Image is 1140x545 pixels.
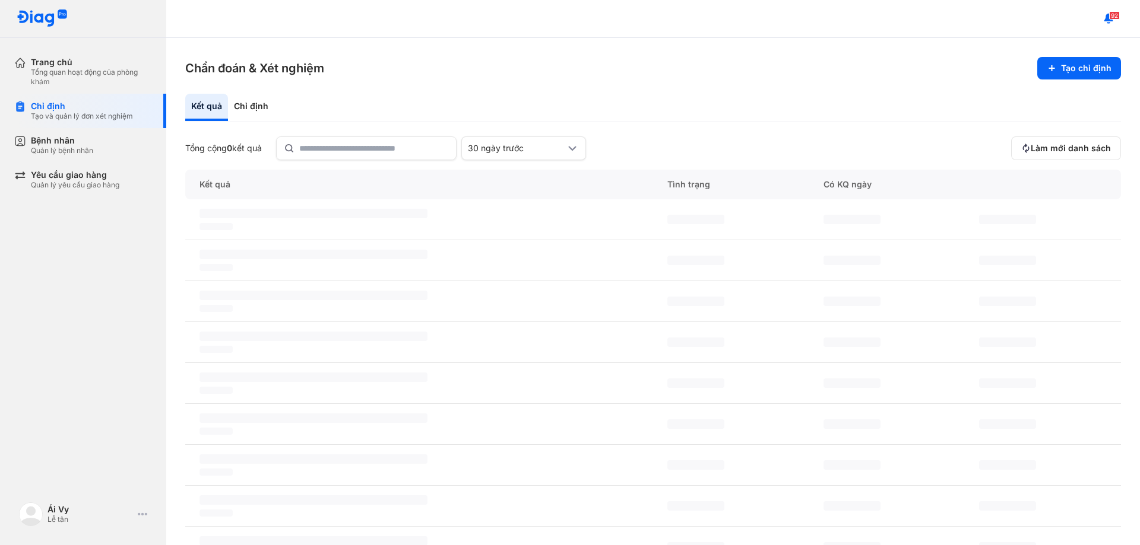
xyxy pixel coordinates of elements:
div: Ái Vy [47,504,133,515]
div: Bệnh nhân [31,135,93,146]
span: 0 [227,143,232,153]
span: ‌ [824,256,881,265]
span: ‌ [199,387,233,394]
span: ‌ [199,428,233,435]
span: ‌ [199,495,427,505]
span: Làm mới danh sách [1031,143,1111,154]
span: ‌ [824,337,881,347]
button: Làm mới danh sách [1011,136,1121,160]
span: ‌ [199,346,233,353]
span: ‌ [667,460,724,470]
span: ‌ [667,337,724,347]
span: ‌ [667,297,724,306]
span: ‌ [199,305,233,312]
span: ‌ [199,209,427,218]
span: ‌ [979,256,1036,265]
div: Quản lý yêu cầu giao hàng [31,180,119,190]
span: ‌ [199,454,427,464]
img: logo [19,502,43,526]
span: ‌ [824,460,881,470]
img: logo [17,9,68,28]
span: ‌ [667,215,724,224]
span: ‌ [824,378,881,388]
div: Chỉ định [228,94,274,121]
span: ‌ [979,419,1036,429]
span: ‌ [199,250,427,259]
span: ‌ [979,378,1036,388]
span: ‌ [199,332,427,341]
span: ‌ [199,468,233,476]
button: Tạo chỉ định [1037,57,1121,79]
span: ‌ [979,460,1036,470]
div: 30 ngày trước [468,143,565,154]
span: ‌ [824,297,881,306]
span: ‌ [824,419,881,429]
span: ‌ [979,337,1036,347]
span: ‌ [824,215,881,224]
div: Có KQ ngày [809,170,965,199]
span: ‌ [199,372,427,382]
div: Kết quả [185,170,653,199]
span: ‌ [667,256,724,265]
span: ‌ [199,223,233,230]
div: Trang chủ [31,57,152,68]
div: Chỉ định [31,101,133,111]
span: ‌ [824,501,881,511]
span: ‌ [979,501,1036,511]
span: ‌ [667,419,724,429]
div: Quản lý bệnh nhân [31,146,93,155]
div: Lễ tân [47,515,133,524]
span: ‌ [199,509,233,517]
span: ‌ [199,291,427,300]
span: 92 [1109,11,1120,20]
div: Tổng cộng kết quả [185,143,262,154]
div: Yêu cầu giao hàng [31,170,119,180]
span: ‌ [979,215,1036,224]
div: Tổng quan hoạt động của phòng khám [31,68,152,87]
span: ‌ [667,378,724,388]
div: Tạo và quản lý đơn xét nghiệm [31,111,133,121]
span: ‌ [667,501,724,511]
span: ‌ [199,413,427,423]
span: ‌ [979,297,1036,306]
div: Kết quả [185,94,228,121]
span: ‌ [199,264,233,271]
div: Tình trạng [653,170,809,199]
h3: Chẩn đoán & Xét nghiệm [185,60,324,77]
